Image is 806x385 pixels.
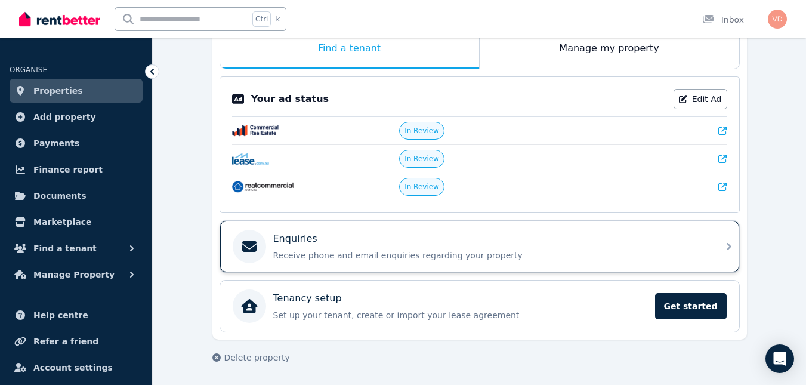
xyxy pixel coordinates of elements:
img: Vince Dimento [768,10,787,29]
span: Help centre [33,308,88,322]
span: Documents [33,189,87,203]
button: Manage Property [10,263,143,287]
a: Properties [10,79,143,103]
p: Enquiries [273,232,317,246]
span: Add property [33,110,96,124]
a: Refer a friend [10,329,143,353]
a: Edit Ad [674,89,727,109]
a: Help centre [10,303,143,327]
a: EnquiriesReceive phone and email enquiries regarding your property [220,221,739,272]
img: CommercialRealEstate.com.au [232,125,279,137]
a: Add property [10,105,143,129]
a: Documents [10,184,143,208]
div: Open Intercom Messenger [765,344,794,373]
span: k [276,14,280,24]
span: Account settings [33,361,113,375]
div: Find a tenant [220,29,479,69]
span: Delete property [224,352,290,364]
span: Ctrl [252,11,271,27]
p: Tenancy setup [273,291,342,306]
span: Refer a friend [33,334,98,349]
img: RentBetter [19,10,100,28]
div: Manage my property [480,29,739,69]
a: Account settings [10,356,143,380]
a: Tenancy setupSet up your tenant, create or import your lease agreementGet started [220,281,739,332]
div: Inbox [702,14,744,26]
button: Find a tenant [10,236,143,260]
span: Payments [33,136,79,150]
span: Marketplace [33,215,91,229]
span: In Review [404,126,439,135]
span: In Review [404,182,439,192]
span: Properties [33,84,83,98]
span: Get started [655,293,727,319]
a: Finance report [10,158,143,181]
span: In Review [404,154,439,164]
button: Delete property [212,352,290,364]
a: Payments [10,131,143,155]
img: Lease.com.au [232,153,270,165]
span: Finance report [33,162,103,177]
span: ORGANISE [10,66,47,74]
p: Set up your tenant, create or import your lease agreement [273,309,648,321]
span: Manage Property [33,267,115,282]
span: Find a tenant [33,241,97,255]
p: Receive phone and email enquiries regarding your property [273,250,705,261]
p: Your ad status [251,92,329,106]
img: RealCommercial.com.au [232,181,294,193]
a: Marketplace [10,210,143,234]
